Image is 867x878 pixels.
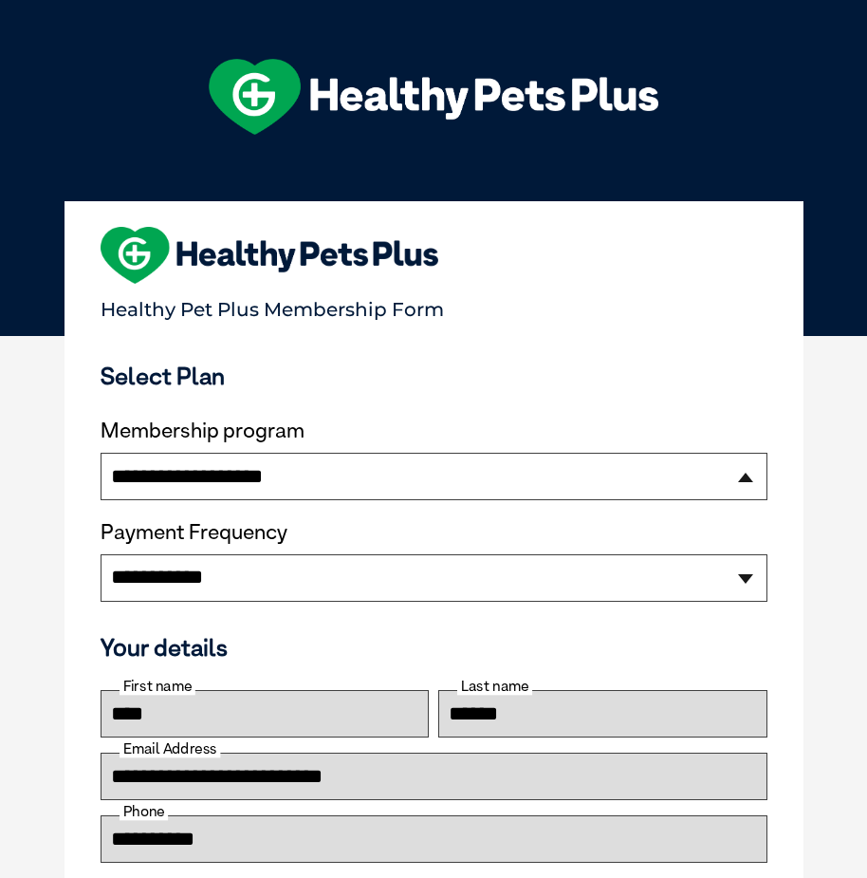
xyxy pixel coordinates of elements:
[120,678,195,695] label: First name
[101,520,287,545] label: Payment Frequency
[101,290,767,321] p: Healthy Pet Plus Membership Form
[120,803,168,820] label: Phone
[101,633,767,662] h3: Your details
[101,419,767,443] label: Membership program
[457,678,532,695] label: Last name
[120,740,220,757] label: Email Address
[101,362,767,390] h3: Select Plan
[101,227,439,284] img: heart-shape-hpp-logo-large.png
[209,59,658,135] img: hpp-logo-landscape-green-white.png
